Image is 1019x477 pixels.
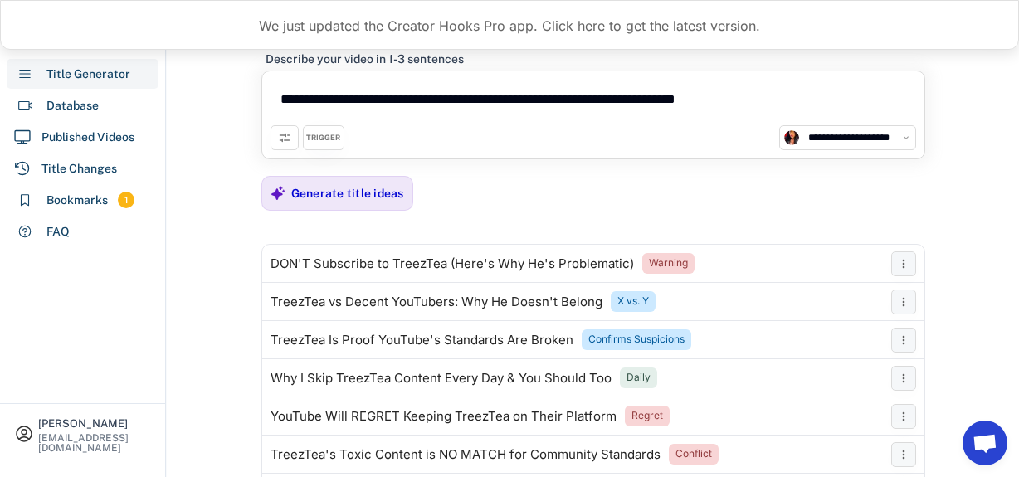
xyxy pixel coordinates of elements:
[266,51,464,66] div: Describe your video in 1-3 sentences
[588,333,685,347] div: Confirms Suspicions
[271,295,602,309] div: TreezTea vs Decent YouTubers: Why He Doesn't Belong
[784,130,799,145] img: channels4_profile.jpg
[46,66,130,83] div: Title Generator
[675,447,712,461] div: Conflict
[271,257,634,270] div: DON'T Subscribe to TreezTea (Here's Why He's Problematic)
[617,294,649,309] div: X vs. Y
[46,223,70,241] div: FAQ
[631,409,663,423] div: Regret
[46,192,108,209] div: Bookmarks
[649,256,688,270] div: Warning
[627,371,651,385] div: Daily
[118,193,134,207] div: 1
[271,448,661,461] div: TreezTea's Toxic Content is NO MATCH for Community Standards
[46,97,99,114] div: Database
[271,410,617,423] div: YouTube Will REGRET Keeping TreezTea on Their Platform
[291,186,404,201] div: Generate title ideas
[41,160,117,178] div: Title Changes
[271,333,573,347] div: TreezTea Is Proof YouTube's Standards Are Broken
[38,433,151,453] div: [EMAIL_ADDRESS][DOMAIN_NAME]
[306,133,340,144] div: TRIGGER
[41,129,134,146] div: Published Videos
[963,421,1007,465] a: Ouvrir le chat
[38,418,151,429] div: [PERSON_NAME]
[271,372,612,385] div: Why I Skip TreezTea Content Every Day & You Should Too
